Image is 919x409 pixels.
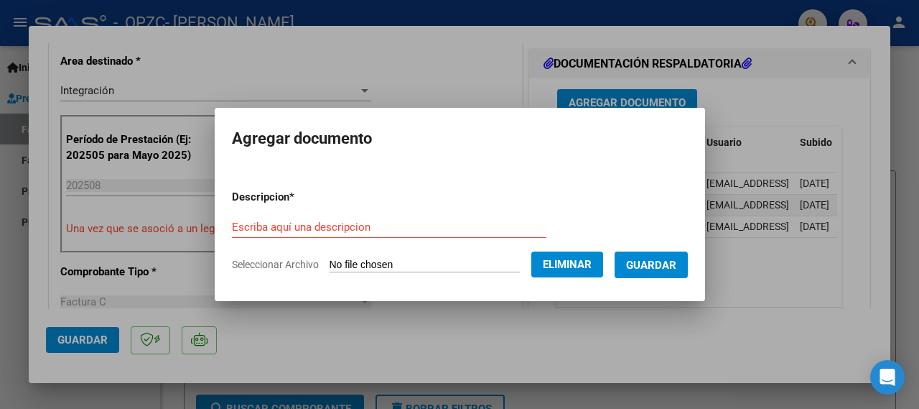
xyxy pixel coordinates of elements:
span: Guardar [626,259,676,272]
button: Guardar [615,252,688,278]
span: Seleccionar Archivo [232,259,319,270]
button: Eliminar [531,252,603,277]
h2: Agregar documento [232,125,688,152]
p: Descripcion [232,189,369,206]
span: Eliminar [543,258,592,271]
div: Open Intercom Messenger [870,360,905,395]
